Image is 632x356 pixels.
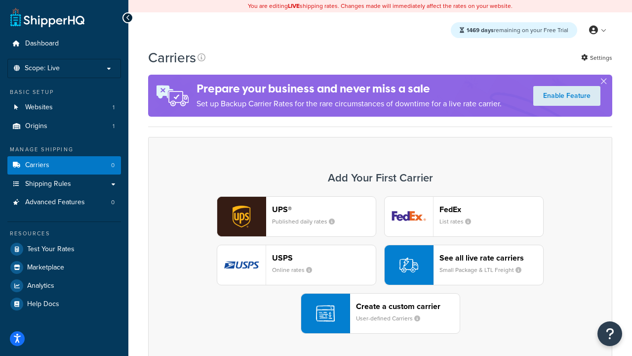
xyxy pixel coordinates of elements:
span: 0 [111,198,115,207]
img: icon-carrier-liverate-becf4550.svg [399,256,418,274]
img: icon-carrier-custom-c93b8a24.svg [316,304,335,323]
header: Create a custom carrier [356,302,460,311]
a: Settings [581,51,612,65]
span: Advanced Features [25,198,85,207]
span: Help Docs [27,300,59,309]
img: fedEx logo [385,197,433,236]
div: Manage Shipping [7,145,121,154]
span: Websites [25,103,53,112]
small: Small Package & LTL Freight [439,266,529,274]
a: Shipping Rules [7,175,121,193]
a: Help Docs [7,295,121,313]
h3: Add Your First Carrier [158,172,602,184]
span: Marketplace [27,264,64,272]
a: Analytics [7,277,121,295]
img: ad-rules-rateshop-fe6ec290ccb7230408bd80ed9643f0289d75e0ffd9eb532fc0e269fcd187b520.png [148,75,197,117]
div: Basic Setup [7,88,121,96]
h1: Carriers [148,48,196,67]
small: User-defined Carriers [356,314,428,323]
span: 1 [113,122,115,131]
li: Origins [7,117,121,135]
strong: 1469 days [467,26,494,35]
a: Enable Feature [533,86,600,106]
li: Carriers [7,156,121,175]
p: Set up Backup Carrier Rates for the rare circumstances of downtime for a live rate carrier. [197,97,502,111]
a: Test Your Rates [7,240,121,258]
img: usps logo [217,245,266,285]
small: Published daily rates [272,217,343,226]
button: See all live rate carriersSmall Package & LTL Freight [384,245,544,285]
button: Open Resource Center [597,321,622,346]
span: 1 [113,103,115,112]
span: Analytics [27,282,54,290]
span: Dashboard [25,40,59,48]
span: Carriers [25,161,49,170]
a: Advanced Features 0 [7,193,121,212]
li: Websites [7,98,121,117]
a: Carriers 0 [7,156,121,175]
li: Advanced Features [7,193,121,212]
a: Dashboard [7,35,121,53]
button: Create a custom carrierUser-defined Carriers [301,293,460,334]
span: Scope: Live [25,64,60,73]
button: ups logoUPS®Published daily rates [217,196,376,237]
span: Test Your Rates [27,245,75,254]
a: Origins 1 [7,117,121,135]
header: See all live rate carriers [439,253,543,263]
button: fedEx logoFedExList rates [384,196,544,237]
span: Origins [25,122,47,131]
a: ShipperHQ Home [10,7,84,27]
small: Online rates [272,266,320,274]
div: remaining on your Free Trial [451,22,577,38]
div: Resources [7,229,121,238]
header: UPS® [272,205,376,214]
a: Websites 1 [7,98,121,117]
span: Shipping Rules [25,180,71,188]
b: LIVE [288,1,300,10]
button: usps logoUSPSOnline rates [217,245,376,285]
small: List rates [439,217,479,226]
header: USPS [272,253,376,263]
a: Marketplace [7,259,121,276]
img: ups logo [217,197,266,236]
h4: Prepare your business and never miss a sale [197,81,502,97]
span: 0 [111,161,115,170]
header: FedEx [439,205,543,214]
